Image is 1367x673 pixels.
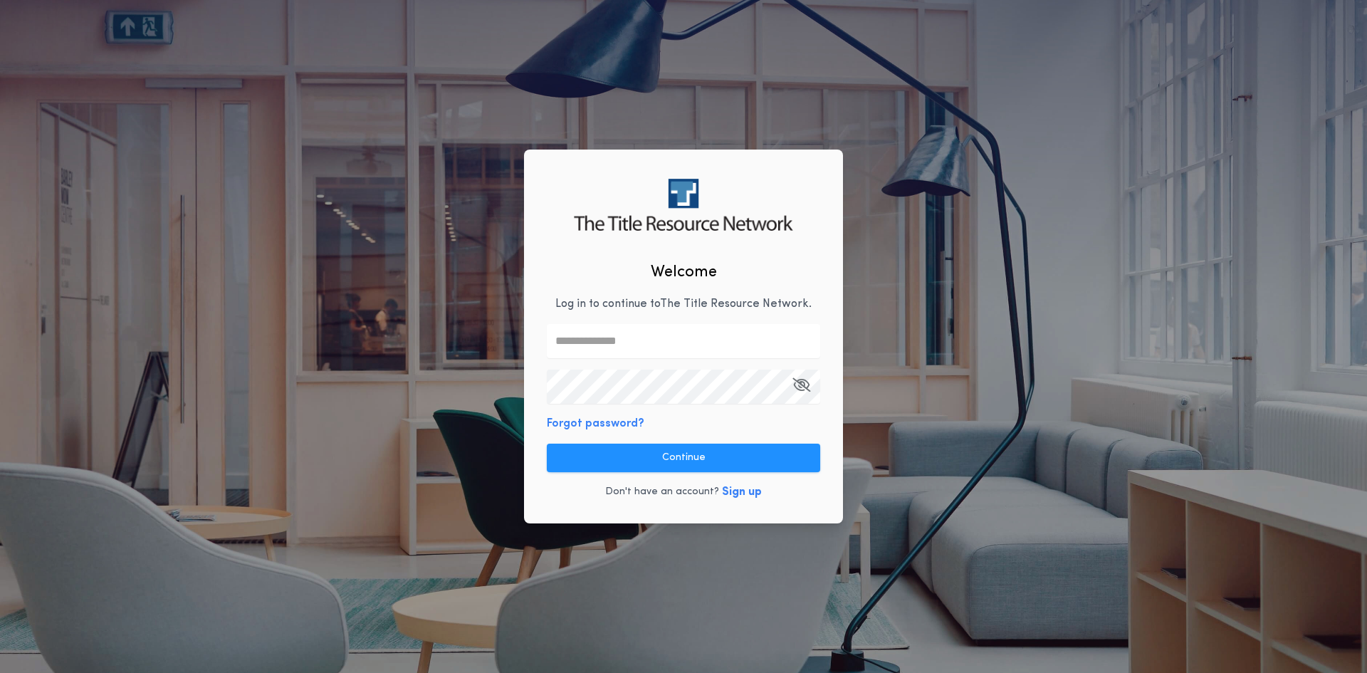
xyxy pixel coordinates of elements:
button: Continue [547,444,820,472]
p: Log in to continue to The Title Resource Network . [555,296,812,313]
h2: Welcome [651,261,717,284]
button: Sign up [722,484,762,501]
img: logo [574,179,792,231]
p: Don't have an account? [605,485,719,499]
button: Forgot password? [547,415,644,432]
